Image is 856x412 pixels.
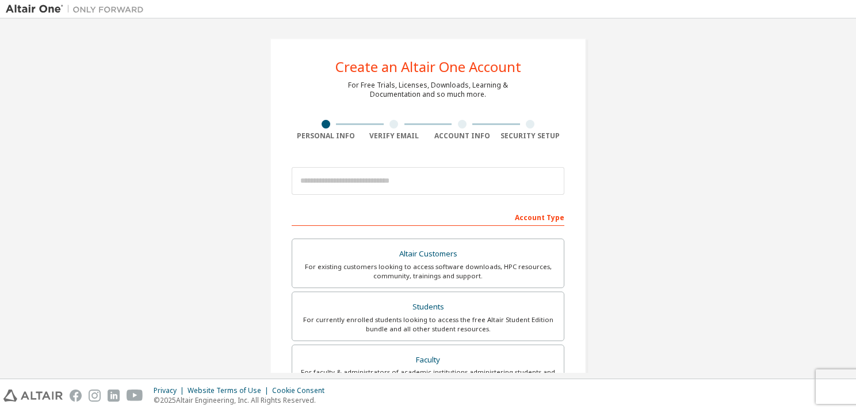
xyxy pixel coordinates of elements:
div: Account Type [292,207,564,226]
div: Students [299,299,557,315]
div: Cookie Consent [272,386,331,395]
img: altair_logo.svg [3,390,63,402]
div: Security Setup [496,131,565,141]
img: facebook.svg [70,390,82,402]
div: For existing customers looking to access software downloads, HPC resources, community, trainings ... [299,262,557,281]
div: Verify Email [360,131,429,141]
div: Faculty [299,352,557,368]
div: For currently enrolled students looking to access the free Altair Student Edition bundle and all ... [299,315,557,334]
div: Altair Customers [299,246,557,262]
div: Privacy [154,386,188,395]
div: Create an Altair One Account [335,60,521,74]
img: linkedin.svg [108,390,120,402]
div: Website Terms of Use [188,386,272,395]
div: For Free Trials, Licenses, Downloads, Learning & Documentation and so much more. [348,81,508,99]
p: © 2025 Altair Engineering, Inc. All Rights Reserved. [154,395,331,405]
div: For faculty & administrators of academic institutions administering students and accessing softwa... [299,368,557,386]
div: Personal Info [292,131,360,141]
img: youtube.svg [127,390,143,402]
div: Account Info [428,131,496,141]
img: instagram.svg [89,390,101,402]
img: Altair One [6,3,150,15]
